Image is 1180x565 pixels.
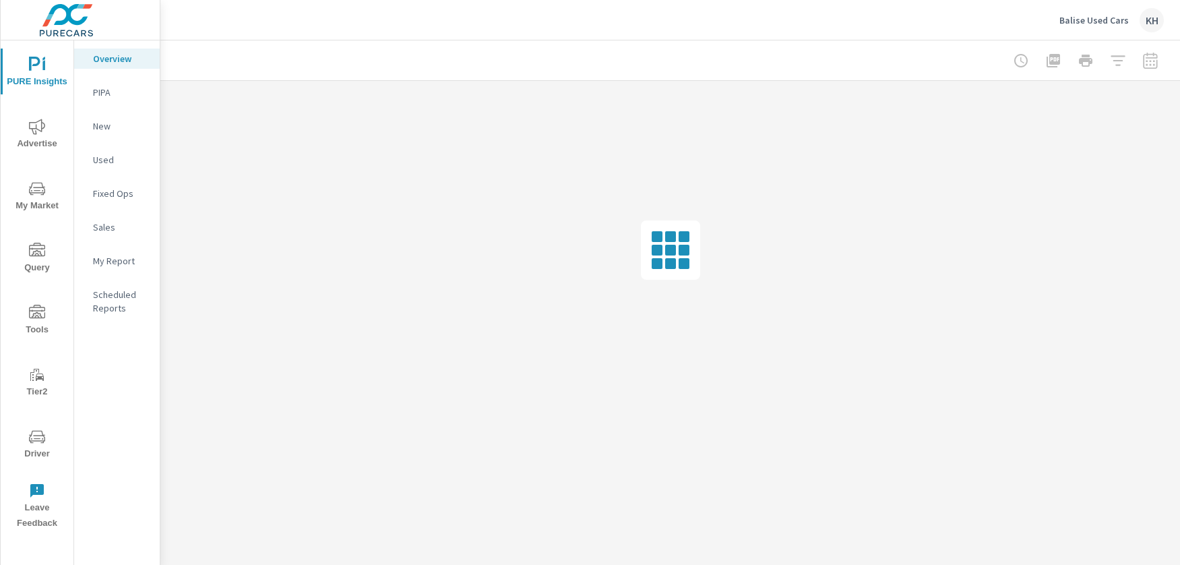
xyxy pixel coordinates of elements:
[93,220,149,234] p: Sales
[74,251,160,271] div: My Report
[74,217,160,237] div: Sales
[5,367,69,400] span: Tier2
[1140,8,1164,32] div: KH
[93,52,149,65] p: Overview
[74,49,160,69] div: Overview
[93,187,149,200] p: Fixed Ops
[93,153,149,167] p: Used
[1,40,73,537] div: nav menu
[5,119,69,152] span: Advertise
[74,116,160,136] div: New
[1059,14,1129,26] p: Balise Used Cars
[93,288,149,315] p: Scheduled Reports
[5,483,69,531] span: Leave Feedback
[5,429,69,462] span: Driver
[93,119,149,133] p: New
[74,183,160,204] div: Fixed Ops
[93,86,149,99] p: PIPA
[74,150,160,170] div: Used
[5,181,69,214] span: My Market
[74,285,160,318] div: Scheduled Reports
[5,305,69,338] span: Tools
[74,82,160,102] div: PIPA
[5,57,69,90] span: PURE Insights
[93,254,149,268] p: My Report
[5,243,69,276] span: Query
